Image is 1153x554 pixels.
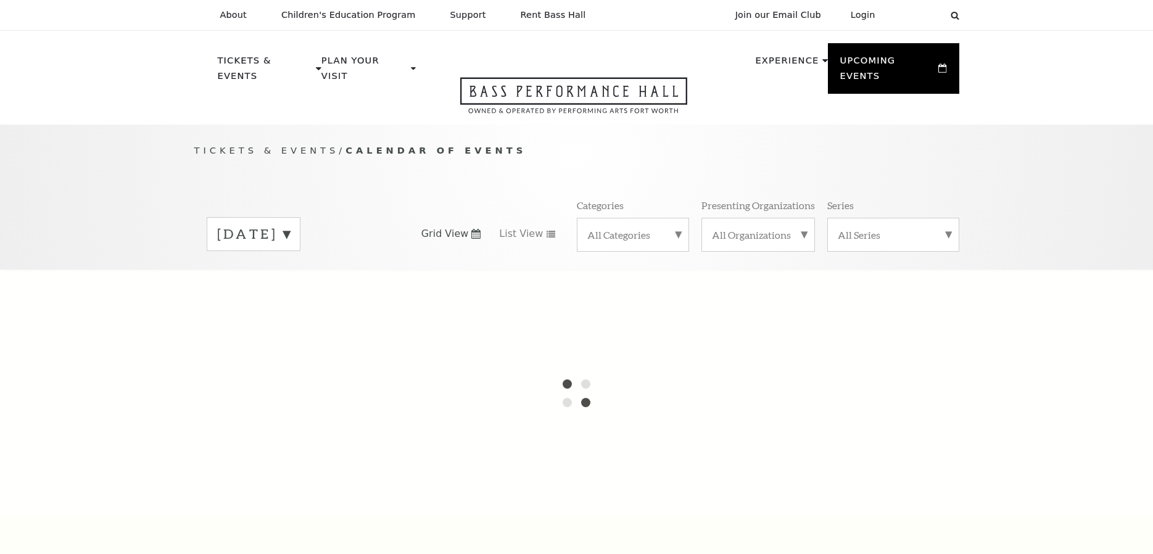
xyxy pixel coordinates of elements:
[194,145,339,155] span: Tickets & Events
[577,199,624,212] p: Categories
[421,227,469,241] span: Grid View
[712,228,804,241] label: All Organizations
[450,10,486,20] p: Support
[217,225,290,244] label: [DATE]
[281,10,416,20] p: Children's Education Program
[895,9,939,21] select: Select:
[701,199,815,212] p: Presenting Organizations
[194,143,959,159] p: /
[499,227,543,241] span: List View
[587,228,679,241] label: All Categories
[840,53,936,91] p: Upcoming Events
[521,10,586,20] p: Rent Bass Hall
[321,53,408,91] p: Plan Your Visit
[345,145,526,155] span: Calendar of Events
[755,53,819,75] p: Experience
[218,53,313,91] p: Tickets & Events
[220,10,247,20] p: About
[827,199,854,212] p: Series
[838,228,949,241] label: All Series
